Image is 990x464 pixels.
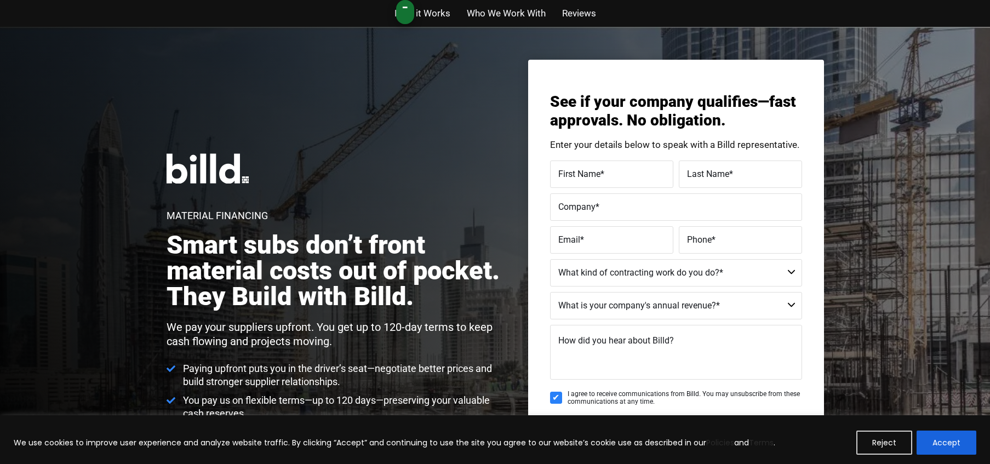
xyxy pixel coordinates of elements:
span: First Name [558,169,600,179]
span: Last Name [687,169,729,179]
span: I agree to receive communications from Billd. You may unsubscribe from these communications at an... [568,390,802,406]
button: Reject [856,431,912,455]
p: We use cookies to improve user experience and analyze website traffic. By clicking “Accept” and c... [14,436,775,449]
input: I agree to receive communications from Billd. You may unsubscribe from these communications at an... [550,392,562,404]
span: Company [558,202,596,212]
span: Paying upfront puts you in the driver’s seat—negotiate better prices and build stronger supplier ... [180,362,507,388]
h2: Smart subs don’t front material costs out of pocket. They Build with Billd. [167,232,507,309]
span: Phone [687,234,712,245]
a: Reviews [562,5,596,21]
span: Email [558,234,580,245]
a: Terms [749,437,774,448]
button: Accept [917,431,976,455]
span: How did you hear about Billd? [558,335,674,346]
a: Who We Work With [467,5,546,21]
a: How it Works [394,5,450,21]
a: Policies [706,437,734,448]
p: We pay your suppliers upfront. You get up to 120-day terms to keep cash flowing and projects moving. [167,320,507,348]
h1: Material Financing [167,211,268,221]
span: You pay us on flexible terms—up to 120 days—preserving your valuable cash reserves. [180,394,507,420]
h3: See if your company qualifies—fast approvals. No obligation. [550,93,802,129]
p: Enter your details below to speak with a Billd representative. [550,140,802,150]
